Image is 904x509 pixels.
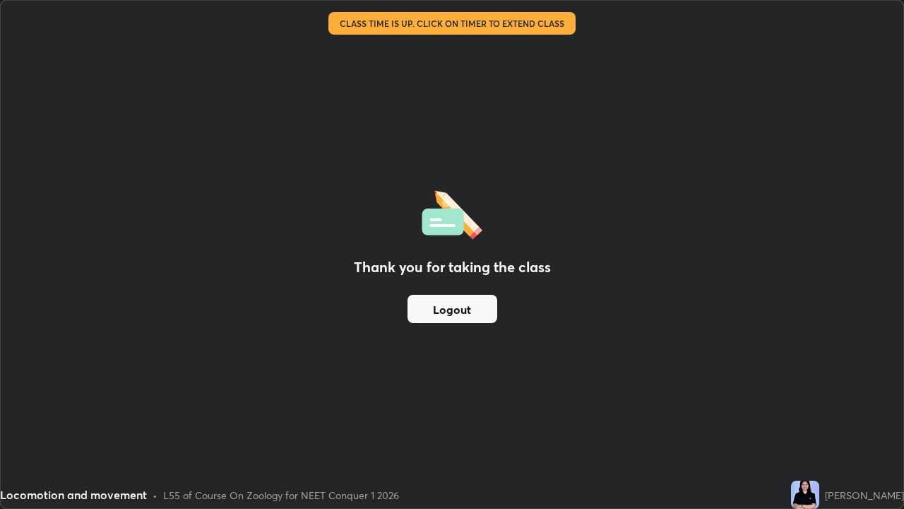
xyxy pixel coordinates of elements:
div: L55 of Course On Zoology for NEET Conquer 1 2026 [163,488,399,503]
img: offlineFeedback.1438e8b3.svg [422,186,482,240]
button: Logout [408,295,497,323]
h2: Thank you for taking the class [354,257,551,278]
img: f3274e365041448fb68da36d93efd048.jpg [791,481,819,509]
div: • [153,488,157,503]
div: [PERSON_NAME] [825,488,904,503]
